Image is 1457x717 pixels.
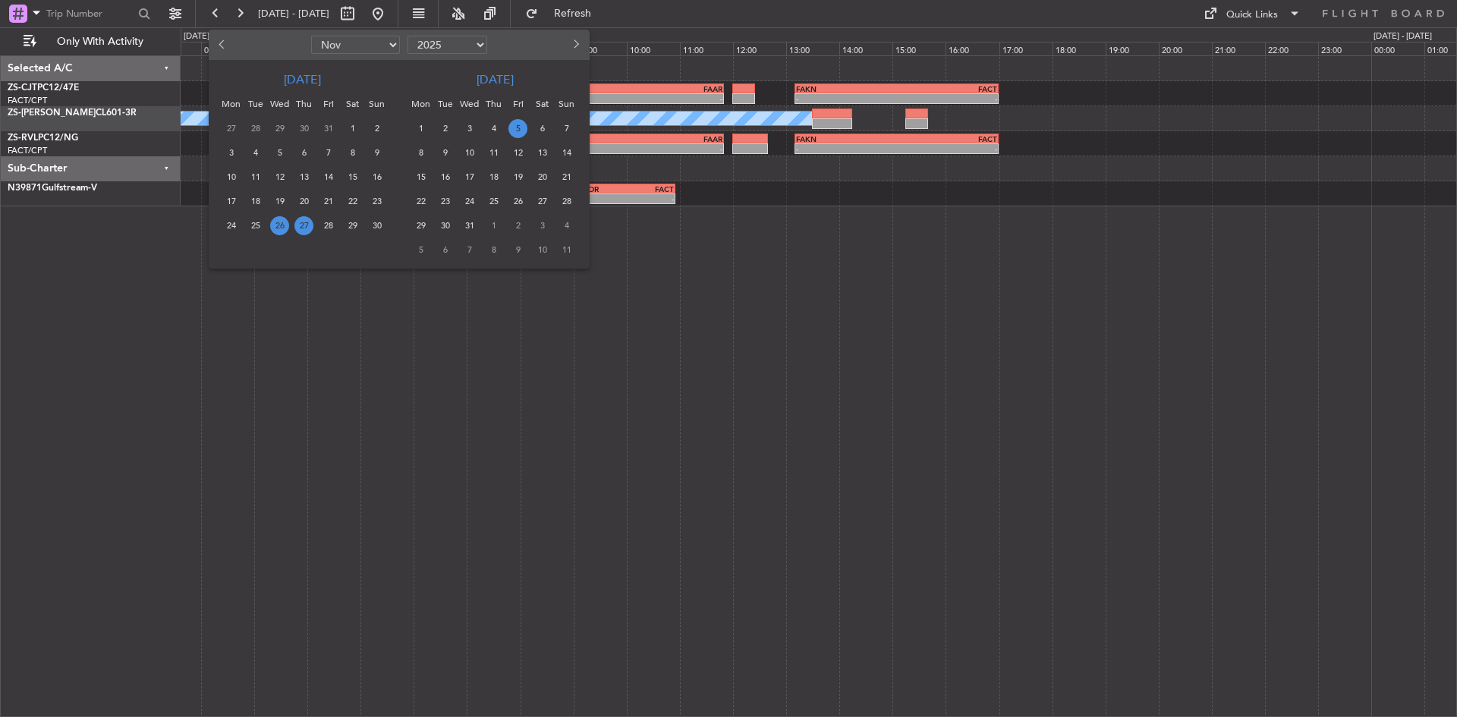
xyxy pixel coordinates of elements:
[530,237,555,262] div: 10-1-2026
[292,165,316,189] div: 13-11-2025
[270,119,289,138] span: 29
[411,143,430,162] span: 8
[294,119,313,138] span: 30
[433,116,458,140] div: 2-12-2025
[268,140,292,165] div: 5-11-2025
[482,189,506,213] div: 25-12-2025
[365,116,389,140] div: 2-11-2025
[219,116,244,140] div: 27-10-2025
[246,143,265,162] span: 4
[268,116,292,140] div: 29-10-2025
[433,92,458,116] div: Tue
[367,143,386,162] span: 9
[409,189,433,213] div: 22-12-2025
[506,140,530,165] div: 12-12-2025
[292,140,316,165] div: 6-11-2025
[506,165,530,189] div: 19-12-2025
[219,189,244,213] div: 17-11-2025
[244,189,268,213] div: 18-11-2025
[215,33,231,57] button: Previous month
[508,216,527,235] span: 2
[433,213,458,237] div: 30-12-2025
[365,189,389,213] div: 23-11-2025
[294,143,313,162] span: 6
[365,165,389,189] div: 16-11-2025
[341,92,365,116] div: Sat
[433,189,458,213] div: 23-12-2025
[319,143,338,162] span: 7
[341,116,365,140] div: 1-11-2025
[409,116,433,140] div: 1-12-2025
[294,216,313,235] span: 27
[530,140,555,165] div: 13-12-2025
[316,213,341,237] div: 28-11-2025
[433,237,458,262] div: 6-1-2026
[341,140,365,165] div: 8-11-2025
[530,165,555,189] div: 20-12-2025
[482,116,506,140] div: 4-12-2025
[484,143,503,162] span: 11
[244,165,268,189] div: 11-11-2025
[311,36,400,54] select: Select month
[436,143,455,162] span: 9
[555,213,579,237] div: 4-1-2026
[409,237,433,262] div: 5-1-2026
[365,140,389,165] div: 9-11-2025
[508,119,527,138] span: 5
[341,213,365,237] div: 29-11-2025
[292,189,316,213] div: 20-11-2025
[222,216,241,235] span: 24
[533,192,552,211] span: 27
[270,216,289,235] span: 26
[555,165,579,189] div: 21-12-2025
[219,92,244,116] div: Mon
[436,241,455,259] span: 6
[530,116,555,140] div: 6-12-2025
[460,241,479,259] span: 7
[530,213,555,237] div: 3-1-2026
[533,241,552,259] span: 10
[555,237,579,262] div: 11-1-2026
[411,241,430,259] span: 5
[533,216,552,235] span: 3
[433,165,458,189] div: 16-12-2025
[433,140,458,165] div: 9-12-2025
[411,216,430,235] span: 29
[292,213,316,237] div: 27-11-2025
[484,119,503,138] span: 4
[458,213,482,237] div: 31-12-2025
[557,192,576,211] span: 28
[482,213,506,237] div: 1-1-2026
[533,143,552,162] span: 13
[343,143,362,162] span: 8
[244,116,268,140] div: 28-10-2025
[270,168,289,187] span: 12
[484,192,503,211] span: 25
[219,213,244,237] div: 24-11-2025
[409,213,433,237] div: 29-12-2025
[222,192,241,211] span: 17
[343,192,362,211] span: 22
[319,192,338,211] span: 21
[506,116,530,140] div: 5-12-2025
[508,143,527,162] span: 12
[557,241,576,259] span: 11
[506,237,530,262] div: 9-1-2026
[365,92,389,116] div: Sun
[436,119,455,138] span: 2
[292,92,316,116] div: Thu
[316,165,341,189] div: 14-11-2025
[219,140,244,165] div: 3-11-2025
[411,119,430,138] span: 1
[508,192,527,211] span: 26
[294,192,313,211] span: 20
[319,168,338,187] span: 14
[506,92,530,116] div: Fri
[557,143,576,162] span: 14
[484,168,503,187] span: 18
[460,119,479,138] span: 3
[409,165,433,189] div: 15-12-2025
[530,92,555,116] div: Sat
[292,116,316,140] div: 30-10-2025
[506,189,530,213] div: 26-12-2025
